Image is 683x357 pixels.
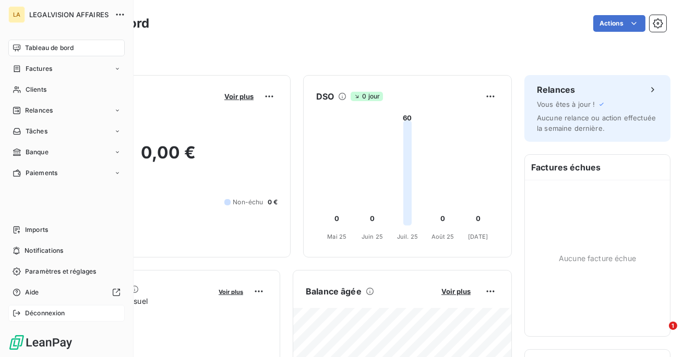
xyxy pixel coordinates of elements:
[25,246,63,255] span: Notifications
[8,6,25,23] div: LA
[397,233,418,240] tspan: Juil. 25
[438,287,474,296] button: Voir plus
[59,142,278,174] h2: 0,00 €
[26,147,49,157] span: Banque
[537,83,575,96] h6: Relances
[327,233,346,240] tspan: Mai 25
[8,284,125,301] a: Aide
[25,288,39,297] span: Aide
[306,285,362,298] h6: Balance âgée
[432,233,454,240] tspan: Août 25
[25,225,48,235] span: Imports
[221,92,257,101] button: Voir plus
[362,233,383,240] tspan: Juin 25
[59,296,211,306] span: Chiffre d'affaires mensuel
[25,309,65,318] span: Déconnexion
[26,168,57,178] span: Paiements
[233,198,263,207] span: Non-échu
[441,287,471,296] span: Voir plus
[215,287,246,296] button: Voir plus
[648,322,673,347] iframe: Intercom live chat
[29,10,109,19] span: LEGALVISION AFFAIRES
[224,92,254,101] span: Voir plus
[26,64,52,73] span: Factures
[593,15,645,32] button: Actions
[25,43,74,53] span: Tableau de bord
[669,322,677,330] span: 1
[25,267,96,276] span: Paramètres et réglages
[26,85,46,94] span: Clients
[559,253,636,264] span: Aucune facture échue
[316,90,334,103] h6: DSO
[268,198,278,207] span: 0 €
[351,92,383,101] span: 0 jour
[537,100,595,108] span: Vous êtes à jour !
[525,155,670,180] h6: Factures échues
[219,288,243,296] span: Voir plus
[468,233,488,240] tspan: [DATE]
[537,114,656,132] span: Aucune relance ou action effectuée la semaine dernière.
[25,106,53,115] span: Relances
[26,127,47,136] span: Tâches
[8,334,73,351] img: Logo LeanPay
